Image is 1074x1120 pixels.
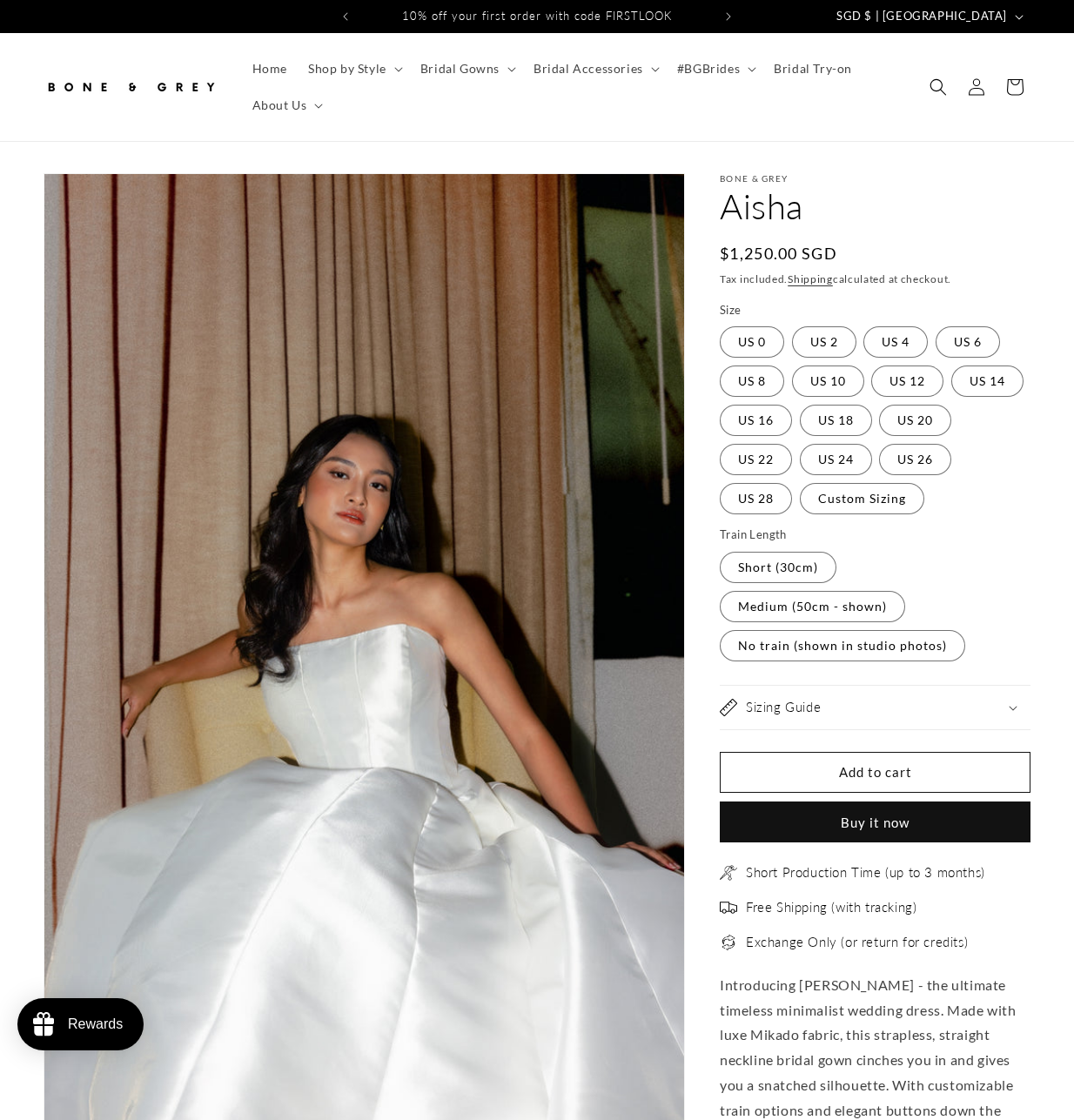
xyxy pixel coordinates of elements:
[720,444,792,475] label: US 22
[788,272,833,285] a: Shipping
[800,444,872,475] label: US 24
[720,302,743,319] legend: Size
[242,87,331,124] summary: About Us
[720,686,1030,729] summary: Sizing Guide
[298,50,410,87] summary: Shop by Style
[951,366,1024,397] label: US 14
[523,50,667,87] summary: Bridal Accessories
[720,483,792,514] label: US 28
[720,326,784,358] label: US 0
[746,899,916,916] span: Free Shipping (with tracking)
[410,50,523,87] summary: Bridal Gowns
[720,864,737,882] img: needle.png
[746,699,821,716] h2: Sizing Guide
[44,68,218,106] img: Bone and Grey Bridal
[763,50,863,87] a: Bridal Try-on
[242,50,298,87] a: Home
[720,242,837,265] span: $1,250.00 SGD
[720,405,792,436] label: US 16
[871,366,943,397] label: US 12
[746,934,968,951] span: Exchange Only (or return for credits)
[720,630,965,661] label: No train (shown in studio photos)
[919,68,957,106] summary: Search
[720,591,905,622] label: Medium (50cm - shown)
[720,366,784,397] label: US 8
[746,864,985,882] span: Short Production Time (up to 3 months)
[720,173,1030,184] p: Bone & Grey
[667,50,763,87] summary: #BGBrides
[720,801,1030,842] button: Buy it now
[420,61,500,77] span: Bridal Gowns
[792,326,856,358] label: US 2
[68,1016,123,1032] div: Rewards
[836,8,1007,25] span: SGD $ | [GEOGRAPHIC_DATA]
[720,752,1030,793] button: Add to cart
[37,62,225,113] a: Bone and Grey Bridal
[308,61,386,77] span: Shop by Style
[879,444,951,475] label: US 26
[534,61,643,77] span: Bridal Accessories
[720,934,737,951] img: exchange_2.png
[720,526,789,544] legend: Train Length
[402,9,672,23] span: 10% off your first order with code FIRSTLOOK
[792,366,864,397] label: US 10
[879,405,951,436] label: US 20
[774,61,852,77] span: Bridal Try-on
[720,552,836,583] label: Short (30cm)
[677,61,740,77] span: #BGBrides
[720,271,1030,288] div: Tax included. calculated at checkout.
[936,326,1000,358] label: US 6
[252,61,287,77] span: Home
[252,97,307,113] span: About Us
[720,184,1030,229] h1: Aisha
[800,483,924,514] label: Custom Sizing
[863,326,928,358] label: US 4
[800,405,872,436] label: US 18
